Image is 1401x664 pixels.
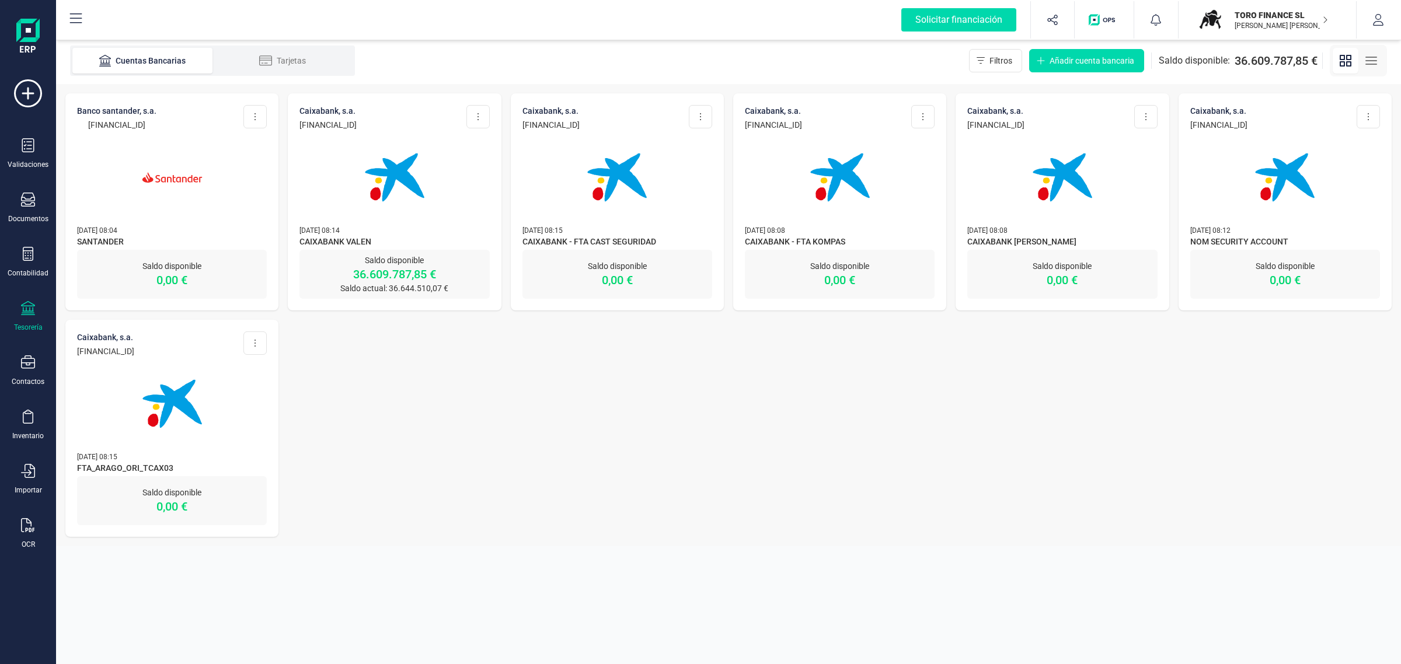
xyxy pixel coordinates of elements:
[967,105,1024,117] p: CAIXABANK, S.A.
[299,282,489,294] p: Saldo actual: 36.644.510,07 €
[1235,53,1318,69] span: 36.609.787,85 €
[77,331,134,343] p: CAIXABANK, S.A.
[77,498,267,515] p: 0,00 €
[1197,7,1223,33] img: TO
[745,272,935,288] p: 0,00 €
[745,105,802,117] p: CAIXABANK, S.A.
[1190,226,1231,235] span: [DATE] 08:12
[8,214,48,223] div: Documentos
[14,323,43,332] div: Tesorería
[1029,49,1144,72] button: Añadir cuenta bancaria
[77,345,134,357] p: [FINANCIAL_ID]
[1190,260,1380,272] p: Saldo disponible
[8,268,48,278] div: Contabilidad
[967,119,1024,131] p: [FINANCIAL_ID]
[522,260,712,272] p: Saldo disponible
[12,431,44,441] div: Inventario
[77,119,156,131] p: [FINANCIAL_ID]
[1050,55,1134,67] span: Añadir cuenta bancaria
[522,105,580,117] p: CAIXABANK, S.A.
[15,485,42,495] div: Importar
[967,260,1157,272] p: Saldo disponible
[8,160,48,169] div: Validaciones
[745,236,935,250] span: CAIXABANK - FTA KOMPAS
[299,119,357,131] p: [FINANCIAL_ID]
[967,236,1157,250] span: CAIXABANK [PERSON_NAME]
[522,119,580,131] p: [FINANCIAL_ID]
[77,453,117,461] span: [DATE] 08:15
[77,462,267,476] span: FTA_ARAGO_ORI_TCAX03
[12,377,44,386] div: Contactos
[77,226,117,235] span: [DATE] 08:04
[1082,1,1127,39] button: Logo de OPS
[1193,1,1342,39] button: TOTORO FINANCE SL[PERSON_NAME] [PERSON_NAME]
[77,487,267,498] p: Saldo disponible
[16,19,40,56] img: Logo Finanedi
[522,226,563,235] span: [DATE] 08:15
[1190,236,1380,250] span: NOM SECURITY ACCOUNT
[77,272,267,288] p: 0,00 €
[299,254,489,266] p: Saldo disponible
[22,540,35,549] div: OCR
[522,236,712,250] span: CAIXABANK - FTA CAST SEGURIDAD
[901,8,1016,32] div: Solicitar financiación
[989,55,1012,67] span: Filtros
[745,226,785,235] span: [DATE] 08:08
[1159,54,1230,68] span: Saldo disponible:
[1190,272,1380,288] p: 0,00 €
[299,105,357,117] p: CAIXABANK, S.A.
[967,226,1008,235] span: [DATE] 08:08
[1190,119,1247,131] p: [FINANCIAL_ID]
[1190,105,1247,117] p: CAIXABANK, S.A.
[887,1,1030,39] button: Solicitar financiación
[745,260,935,272] p: Saldo disponible
[299,236,489,250] span: CAIXABANK VALEN
[96,55,189,67] div: Cuentas Bancarias
[236,55,329,67] div: Tarjetas
[77,260,267,272] p: Saldo disponible
[1235,9,1328,21] p: TORO FINANCE SL
[1089,14,1120,26] img: Logo de OPS
[745,119,802,131] p: [FINANCIAL_ID]
[77,105,156,117] p: BANCO SANTANDER, S.A.
[1235,21,1328,30] p: [PERSON_NAME] [PERSON_NAME]
[77,236,267,250] span: SANTANDER
[522,272,712,288] p: 0,00 €
[299,226,340,235] span: [DATE] 08:14
[967,272,1157,288] p: 0,00 €
[969,49,1022,72] button: Filtros
[299,266,489,282] p: 36.609.787,85 €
